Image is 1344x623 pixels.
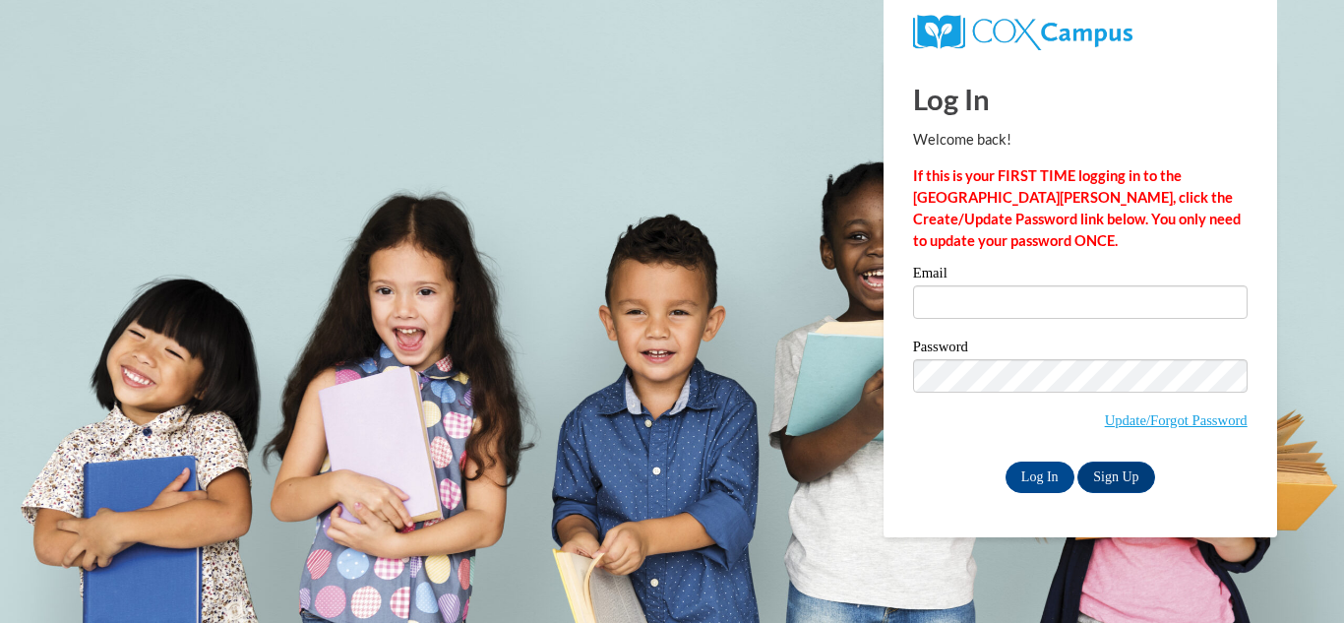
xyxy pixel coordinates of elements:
[913,15,1132,50] img: COX Campus
[913,129,1248,151] p: Welcome back!
[1006,462,1074,493] input: Log In
[913,167,1241,249] strong: If this is your FIRST TIME logging in to the [GEOGRAPHIC_DATA][PERSON_NAME], click the Create/Upd...
[913,79,1248,119] h1: Log In
[913,23,1132,39] a: COX Campus
[913,266,1248,285] label: Email
[1077,462,1154,493] a: Sign Up
[913,340,1248,359] label: Password
[1105,412,1248,428] a: Update/Forgot Password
